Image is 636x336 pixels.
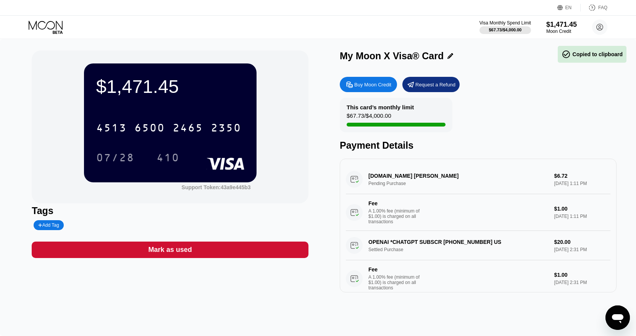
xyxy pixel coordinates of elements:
div: Support Token:43a9e445b3 [182,184,251,190]
div: 07/28 [96,153,134,165]
div: FAQ [581,4,607,11]
div: My Moon X Visa® Card [340,50,444,62]
div: $1,471.45Moon Credit [546,21,577,34]
div: 410 [151,148,185,167]
div: 2465 [173,123,203,135]
div: EN [565,5,572,10]
div: Visa Monthly Spend Limit [479,20,531,26]
div: Copied to clipboard [562,50,623,59]
div: Tags [32,205,308,216]
div: Visa Monthly Spend Limit$67.73/$4,000.00 [479,20,531,34]
div: Add Tag [34,220,63,230]
div: Mark as used [149,245,192,254]
div: Moon Credit [546,29,577,34]
div: Fee [368,266,422,273]
div: 2350 [211,123,241,135]
div: $1.00 [554,272,610,278]
div: Buy Moon Credit [340,77,397,92]
div: Payment Details [340,140,617,151]
div: 4513650024652350 [92,118,246,137]
div: Fee [368,200,422,206]
div: 6500 [134,123,165,135]
div: $67.73 / $4,000.00 [489,28,522,32]
div: Buy Moon Credit [354,81,391,88]
div: Mark as used [32,242,308,258]
div: Request a Refund [415,81,455,88]
div: Support Token: 43a9e445b3 [182,184,251,190]
span:  [562,50,571,59]
div: FeeA 1.00% fee (minimum of $1.00) is charged on all transactions$1.00[DATE] 1:11 PM [346,194,610,231]
div: 07/28 [90,148,140,167]
div: 4513 [96,123,127,135]
div: A 1.00% fee (minimum of $1.00) is charged on all transactions [368,208,426,224]
div: FAQ [598,5,607,10]
div: [DATE] 2:31 PM [554,280,610,285]
div: A 1.00% fee (minimum of $1.00) is charged on all transactions [368,274,426,291]
div: Add Tag [38,222,59,228]
div: EN [557,4,581,11]
div: $67.73 / $4,000.00 [347,112,391,123]
div: $1.00 [554,206,610,212]
div: Request a Refund [402,77,460,92]
div: $1,471.45 [546,21,577,29]
iframe: Кнопка запуска окна обмена сообщениями [605,305,630,330]
div: FeeA 1.00% fee (minimum of $1.00) is charged on all transactions$1.00[DATE] 2:31 PM [346,260,610,297]
div: This card’s monthly limit [347,104,414,110]
div: $1,471.45 [96,76,244,97]
div: 410 [157,153,179,165]
div: [DATE] 1:11 PM [554,214,610,219]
